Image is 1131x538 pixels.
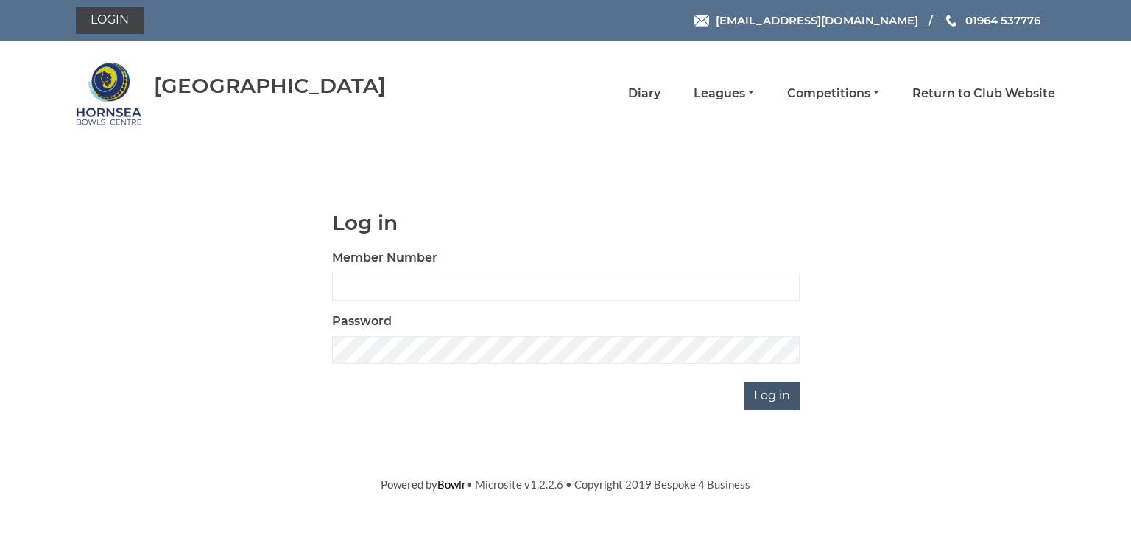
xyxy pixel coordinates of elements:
[694,85,754,102] a: Leagues
[946,15,956,27] img: Phone us
[437,478,466,491] a: Bowlr
[965,13,1040,27] span: 01964 537776
[944,12,1040,29] a: Phone us 01964 537776
[381,478,750,491] span: Powered by • Microsite v1.2.2.6 • Copyright 2019 Bespoke 4 Business
[154,74,386,97] div: [GEOGRAPHIC_DATA]
[694,12,918,29] a: Email [EMAIL_ADDRESS][DOMAIN_NAME]
[76,60,142,127] img: Hornsea Bowls Centre
[744,382,800,410] input: Log in
[332,312,392,330] label: Password
[694,15,709,27] img: Email
[628,85,660,102] a: Diary
[76,7,144,34] a: Login
[716,13,918,27] span: [EMAIL_ADDRESS][DOMAIN_NAME]
[332,212,800,234] h1: Log in
[912,85,1055,102] a: Return to Club Website
[787,85,879,102] a: Competitions
[332,249,437,267] label: Member Number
